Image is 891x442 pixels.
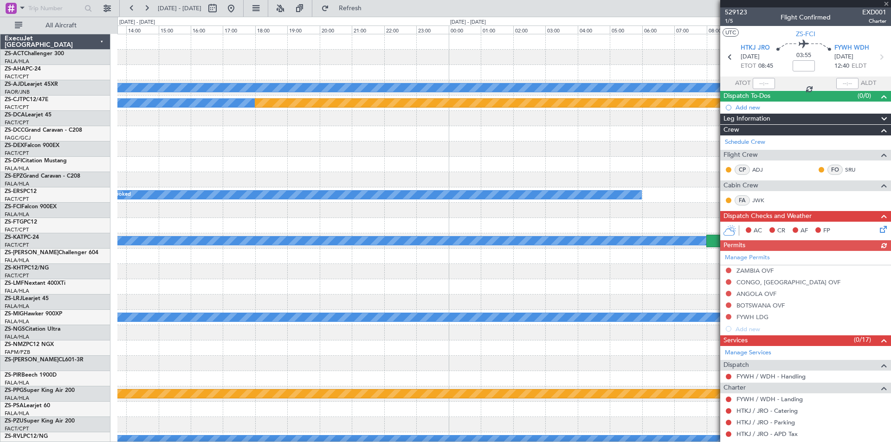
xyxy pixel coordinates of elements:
[5,73,29,80] a: FACT/CPT
[5,82,58,87] a: ZS-AJDLearjet 45XR
[642,26,674,34] div: 06:00
[758,62,773,71] span: 08:45
[5,327,60,332] a: ZS-NGSCitation Ultra
[5,112,52,118] a: ZS-DCALearjet 45
[5,158,22,164] span: ZS-DFI
[320,26,352,34] div: 20:00
[741,52,760,62] span: [DATE]
[5,165,29,172] a: FALA/HLA
[5,425,29,432] a: FACT/CPT
[723,360,749,371] span: Dispatch
[5,250,58,256] span: ZS-[PERSON_NAME]
[736,395,803,403] a: FYWH / WDH - Landing
[5,327,25,332] span: ZS-NGS
[725,7,747,17] span: 529123
[5,180,29,187] a: FALA/HLA
[862,17,886,25] span: Charter
[5,311,62,317] a: ZS-MIGHawker 900XP
[854,335,871,345] span: (0/17)
[834,52,853,62] span: [DATE]
[5,395,29,402] a: FALA/HLA
[5,410,29,417] a: FALA/HLA
[723,180,758,191] span: Cabin Crew
[24,22,98,29] span: All Aircraft
[5,196,29,203] a: FACT/CPT
[845,166,866,174] a: SRU
[610,26,642,34] div: 05:00
[5,403,50,409] a: ZS-PSALearjet 60
[723,28,739,37] button: UTC
[823,226,830,236] span: FP
[5,296,22,301] span: ZS-LRJ
[723,91,770,102] span: Dispatch To-Dos
[735,165,750,175] div: CP
[450,19,486,26] div: [DATE] - [DATE]
[513,26,545,34] div: 02:00
[5,357,84,363] a: ZS-[PERSON_NAME]CL601-3R
[5,219,24,225] span: ZS-FTG
[796,29,815,39] span: ZS-FCI
[545,26,577,34] div: 03:00
[5,379,29,386] a: FALA/HLA
[352,26,384,34] div: 21:00
[5,143,24,148] span: ZS-DEX
[5,58,29,65] a: FALA/HLA
[723,150,758,160] span: Flight Crew
[5,403,24,409] span: ZS-PSA
[736,372,806,380] a: FYWH / WDH - Handling
[5,265,49,271] a: ZS-KHTPC12/NG
[723,125,739,135] span: Crew
[5,265,24,271] span: ZS-KHT
[331,5,370,12] span: Refresh
[5,235,39,240] a: ZS-KATPC-24
[827,165,843,175] div: FO
[862,7,886,17] span: EXD001
[5,257,29,264] a: FALA/HLA
[5,112,25,118] span: ZS-DCA
[5,158,67,164] a: ZS-DFICitation Mustang
[5,128,82,133] a: ZS-DCCGrand Caravan - C208
[725,17,747,25] span: 1/5
[5,66,26,72] span: ZS-AHA
[723,383,746,393] span: Charter
[5,311,24,317] span: ZS-MIG
[723,114,770,124] span: Leg Information
[725,348,771,358] a: Manage Services
[5,342,54,347] a: ZS-NMZPC12 NGX
[5,235,24,240] span: ZS-KAT
[5,333,29,340] a: FALA/HLA
[5,272,29,279] a: FACT/CPT
[126,26,158,34] div: 14:00
[5,89,30,96] a: FAOR/JNB
[834,44,869,53] span: FYWH WDH
[752,196,773,205] a: JWK
[754,226,762,236] span: AC
[191,26,223,34] div: 16:00
[736,103,886,111] div: Add new
[255,26,287,34] div: 18:00
[777,226,785,236] span: CR
[5,342,26,347] span: ZS-NMZ
[10,18,101,33] button: All Aircraft
[5,104,29,111] a: FACT/CPT
[5,372,21,378] span: ZS-PIR
[119,19,155,26] div: [DATE] - [DATE]
[5,51,64,57] a: ZS-ACTChallenger 300
[852,62,866,71] span: ELDT
[5,388,24,393] span: ZS-PPG
[5,189,37,194] a: ZS-ERSPC12
[5,250,98,256] a: ZS-[PERSON_NAME]Challenger 604
[5,150,29,157] a: FACT/CPT
[223,26,255,34] div: 17:00
[5,204,21,210] span: ZS-FCI
[5,143,59,148] a: ZS-DEXFalcon 900EX
[5,242,29,249] a: FACT/CPT
[5,97,23,102] span: ZS-CJT
[5,189,23,194] span: ZS-ERS
[449,26,481,34] div: 00:00
[416,26,448,34] div: 23:00
[723,335,748,346] span: Services
[723,211,812,222] span: Dispatch Checks and Weather
[5,135,31,141] a: FAGC/GCJ
[735,79,750,88] span: ATOT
